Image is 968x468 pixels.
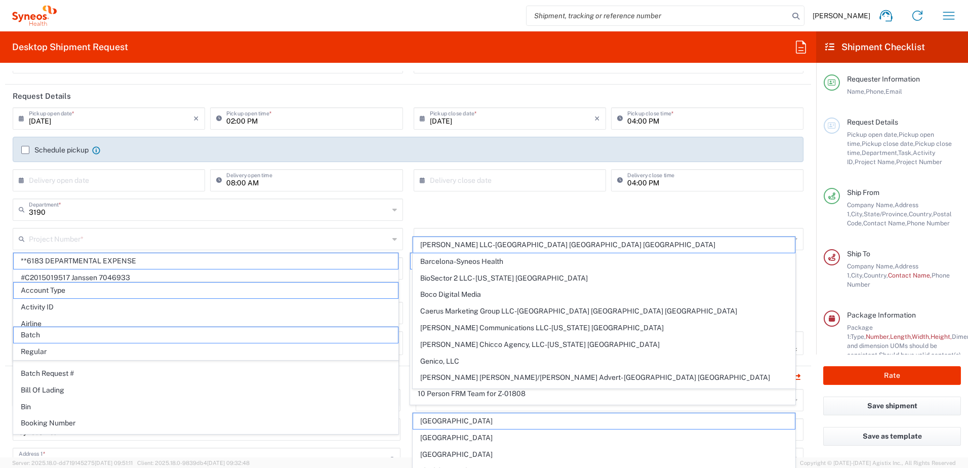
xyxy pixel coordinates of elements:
span: Requester Information [847,75,920,83]
span: Pickup open date, [847,131,899,138]
span: Package 1: [847,324,873,340]
span: Name, [847,88,866,95]
i: × [594,110,600,127]
span: Request Details [847,118,898,126]
span: 10 Person FRM Team for Z-01808 [411,386,795,402]
span: Department, [862,149,898,157]
span: 01lifetech [411,303,795,319]
span: 1 PR Rep-01737 [411,353,795,369]
span: [GEOGRAPHIC_DATA] [413,413,795,429]
span: Project Number [896,158,942,166]
span: Client: 2025.18.0-9839db4 [137,460,250,466]
h2: Request Details [13,91,71,101]
i: × [193,110,199,127]
span: Activity ID [14,299,398,315]
span: ([GEOGRAPHIC_DATA]) 3 Clinical Educ-00198 [411,253,795,269]
button: Rate [823,366,961,385]
span: 10 person rebadge-01344 [411,403,795,418]
span: Contact Name, [863,219,907,227]
span: Booking Request ID [14,432,398,448]
span: [DATE] 09:51:11 [95,460,133,466]
span: Ship To [847,250,870,258]
span: Genico, LLC [413,354,795,369]
span: 1 PR Rep-01736 [411,336,795,352]
span: Batch Request # [14,366,398,381]
span: Country, [864,271,888,279]
span: Phone, [866,88,885,95]
span: Airline [14,316,398,332]
span: 1 ISR-01372 [411,320,795,335]
span: State/Province, [864,210,909,218]
span: City, [851,210,864,218]
span: Company Name, [847,262,895,270]
span: #C2015019517 Janssen 7046933 [14,270,398,286]
span: [PERSON_NAME] LLC-[GEOGRAPHIC_DATA] [GEOGRAPHIC_DATA] [GEOGRAPHIC_DATA] [413,237,795,253]
span: Account Type [14,283,398,298]
span: Type, [851,333,866,340]
span: Pickup close date, [862,140,915,147]
span: [GEOGRAPHIC_DATA] [413,447,795,462]
span: Barcelona-Syneos Health [413,254,795,269]
span: **6183 DEPARTMENTAL EXPENSE [14,253,398,269]
span: [PERSON_NAME] Chicco Agency, LLC-[US_STATE] [GEOGRAPHIC_DATA] [413,337,795,353]
span: City, [851,271,864,279]
span: Package Information [847,311,916,319]
h2: Desktop Shipment Request [12,41,128,53]
span: [PERSON_NAME] [PERSON_NAME]/[PERSON_NAME] Advert- [GEOGRAPHIC_DATA] [GEOGRAPHIC_DATA] [413,370,795,385]
span: Task, [898,149,913,157]
span: Number, [866,333,890,340]
span: 01.0002.00344-Safety Academy [411,287,795,302]
span: Haas & Health Partner Public Relations GmbH [413,386,795,402]
span: Copyright © [DATE]-[DATE] Agistix Inc., All Rights Reserved [800,458,956,467]
button: Save as template [823,427,961,446]
span: Company Name, [847,201,895,209]
span: Phone Number [907,219,950,227]
label: Schedule pickup [21,146,89,154]
input: Shipment, tracking or reference number [527,6,789,25]
span: Width, [912,333,931,340]
span: Booking Number [14,415,398,431]
span: Should have valid content(s) [879,351,961,359]
span: Project Name, [855,158,896,166]
h2: Shipment Checklist [825,41,925,53]
span: Contact Name, [888,271,932,279]
span: Country, [909,210,933,218]
span: [DATE] 09:32:48 [207,460,250,466]
span: Height, [931,333,952,340]
span: Bin [14,399,398,415]
span: Email [885,88,902,95]
span: [PERSON_NAME] Communications LLC-[US_STATE] [GEOGRAPHIC_DATA] [413,320,795,336]
span: 1-2 Acct Activ Proj Mgrs-01983 [411,370,795,385]
span: [GEOGRAPHIC_DATA] [413,430,795,446]
span: Caerus Marketing Group LLC-[GEOGRAPHIC_DATA] [GEOGRAPHIC_DATA] [GEOGRAPHIC_DATA] [413,303,795,319]
span: Boco Digital Media [413,287,795,302]
span: [PERSON_NAME] [813,11,870,20]
span: Server: 2025.18.0-dd719145275 [12,460,133,466]
span: Length, [890,333,912,340]
span: Ship From [847,188,879,197]
button: Save shipment [823,397,961,415]
span: BioSector 2 LLC- [US_STATE] [GEOGRAPHIC_DATA] [413,270,795,286]
span: 0000092391 BMS - MDO [411,270,795,286]
span: Batch [14,327,398,343]
span: Regular [14,344,398,360]
span: Bill Of Lading [14,382,398,398]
